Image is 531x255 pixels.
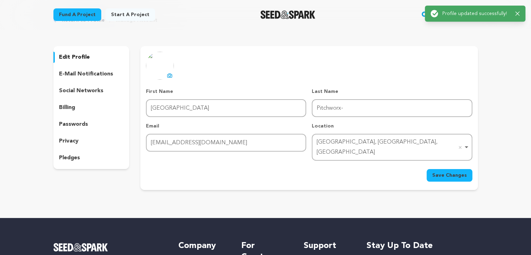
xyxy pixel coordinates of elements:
[59,137,79,145] p: privacy
[317,137,463,158] div: [GEOGRAPHIC_DATA], [GEOGRAPHIC_DATA], [GEOGRAPHIC_DATA]
[146,134,306,152] input: Email
[457,144,464,151] button: Remove item: 'ChIJaX1ZvQwsP4gRQDBxzQiHxn4'
[53,152,130,163] button: pledges
[59,53,90,61] p: edit profile
[59,103,75,112] p: billing
[53,52,130,63] button: edit profile
[53,136,130,147] button: privacy
[304,240,352,252] h5: Support
[260,10,315,19] img: Seed&Spark Logo Dark Mode
[432,172,467,179] span: Save Changes
[59,120,88,129] p: passwords
[427,169,472,182] button: Save Changes
[59,70,113,78] p: e-mail notifications
[105,8,155,21] a: Start a project
[260,10,315,19] a: Seed&Spark Homepage
[442,10,510,17] p: Profile updated successfully!
[178,240,227,252] h5: Company
[53,243,165,252] a: Seed&Spark Homepage
[312,88,472,95] p: Last Name
[53,102,130,113] button: billing
[146,88,306,95] p: First Name
[53,85,130,96] button: social networks
[53,119,130,130] button: passwords
[59,154,80,162] p: pledges
[312,99,472,117] input: Last Name
[59,87,103,95] p: social networks
[53,8,101,21] a: Fund a project
[312,123,472,130] p: Location
[146,99,306,117] input: First Name
[53,243,108,252] img: Seed&Spark Logo
[53,68,130,80] button: e-mail notifications
[367,240,478,252] h5: Stay up to date
[146,123,306,130] p: Email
